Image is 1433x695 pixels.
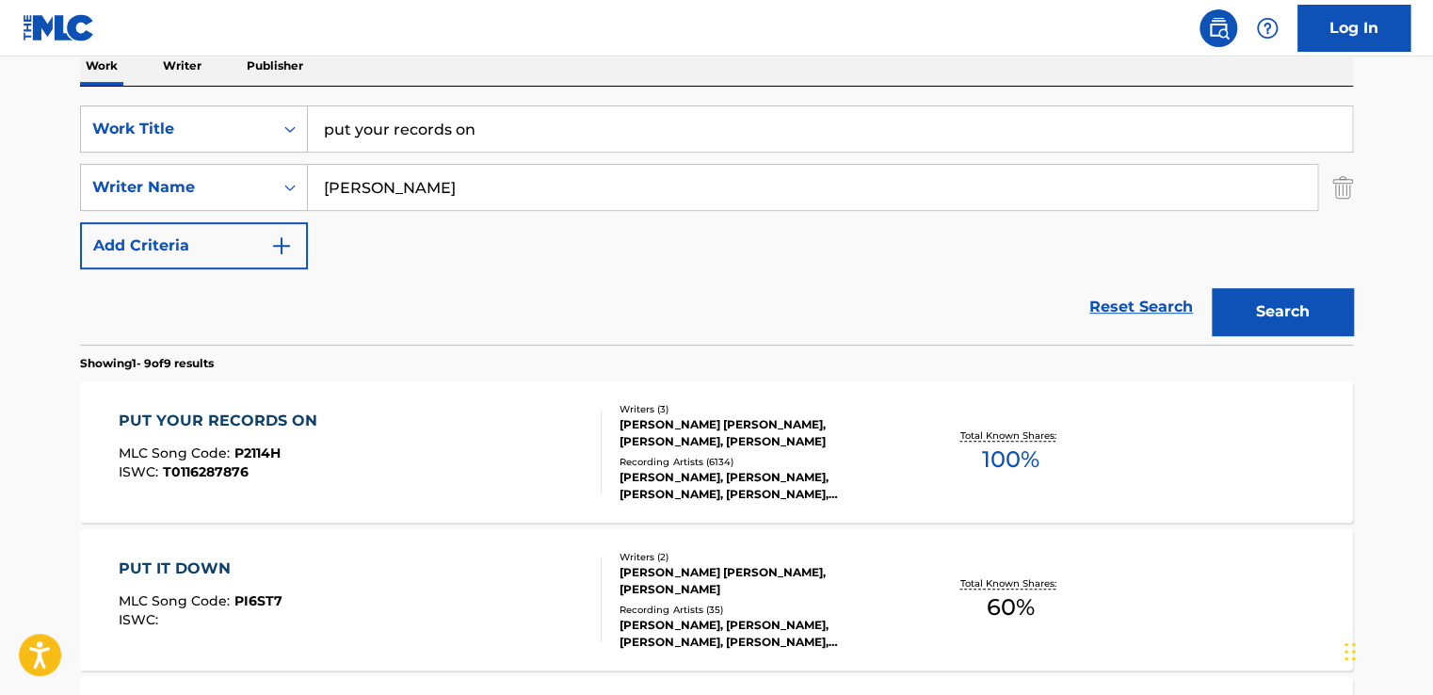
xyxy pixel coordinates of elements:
div: [PERSON_NAME], [PERSON_NAME], [PERSON_NAME], [PERSON_NAME], [PERSON_NAME], [PERSON_NAME] [620,469,904,503]
div: [PERSON_NAME], [PERSON_NAME], [PERSON_NAME], [PERSON_NAME], [PERSON_NAME] [620,617,904,651]
div: Work Title [92,118,262,140]
div: [PERSON_NAME] [PERSON_NAME], [PERSON_NAME] [620,564,904,598]
a: Public Search [1200,9,1237,47]
span: MLC Song Code : [119,444,234,461]
img: MLC Logo [23,14,95,41]
a: PUT IT DOWNMLC Song Code:PI6ST7ISWC:Writers (2)[PERSON_NAME] [PERSON_NAME], [PERSON_NAME]Recordin... [80,529,1353,671]
img: help [1256,17,1279,40]
img: Delete Criterion [1332,164,1353,211]
span: MLC Song Code : [119,592,234,609]
div: PUT IT DOWN [119,558,282,580]
span: 100 % [981,443,1039,477]
div: Recording Artists ( 6134 ) [620,455,904,469]
img: 9d2ae6d4665cec9f34b9.svg [270,234,293,257]
span: ISWC : [119,611,163,628]
div: Help [1248,9,1286,47]
span: T0116287876 [163,463,249,480]
div: [PERSON_NAME] [PERSON_NAME], [PERSON_NAME], [PERSON_NAME] [620,416,904,450]
p: Total Known Shares: [959,428,1060,443]
p: Showing 1 - 9 of 9 results [80,355,214,372]
span: ISWC : [119,463,163,480]
p: Total Known Shares: [959,576,1060,590]
div: Writers ( 3 ) [620,402,904,416]
p: Work [80,46,123,86]
div: Drag [1344,623,1356,680]
span: P2114H [234,444,281,461]
div: Writers ( 2 ) [620,550,904,564]
span: 60 % [986,590,1034,624]
button: Add Criteria [80,222,308,269]
a: PUT YOUR RECORDS ONMLC Song Code:P2114HISWC:T0116287876Writers (3)[PERSON_NAME] [PERSON_NAME], [P... [80,381,1353,523]
iframe: Chat Widget [1339,605,1433,695]
img: search [1207,17,1230,40]
div: PUT YOUR RECORDS ON [119,410,327,432]
p: Publisher [241,46,309,86]
div: Writer Name [92,176,262,199]
div: Recording Artists ( 35 ) [620,603,904,617]
p: Writer [157,46,207,86]
span: PI6ST7 [234,592,282,609]
button: Search [1212,288,1353,335]
a: Log In [1297,5,1410,52]
form: Search Form [80,105,1353,345]
a: Reset Search [1080,286,1202,328]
